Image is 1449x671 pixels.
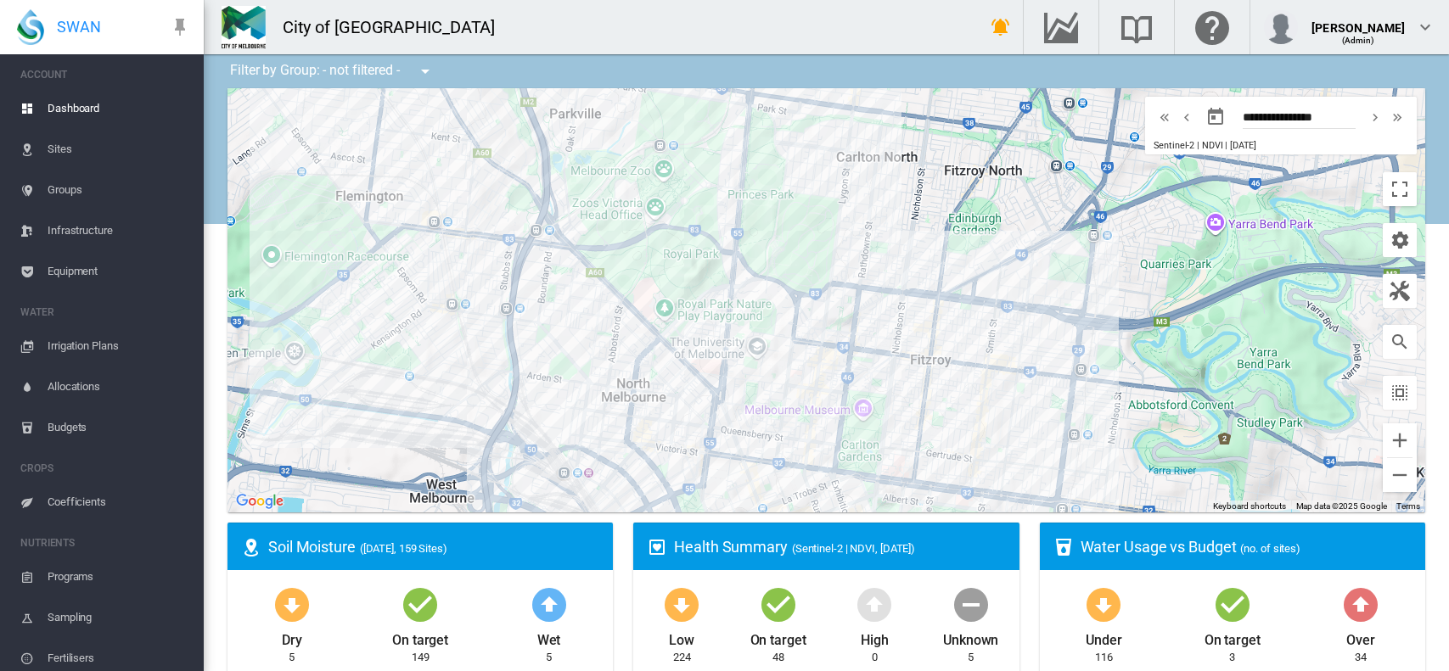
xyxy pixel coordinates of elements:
span: ([DATE], 159 Sites) [360,542,447,555]
div: 0 [872,650,878,665]
button: md-calendar [1199,100,1233,134]
img: profile.jpg [1264,10,1298,44]
img: Z [222,6,266,48]
md-icon: icon-arrow-up-bold-circle [1340,584,1381,624]
button: icon-select-all [1383,376,1417,410]
span: NUTRIENTS [20,529,190,556]
span: Sites [48,129,190,170]
button: icon-chevron-right [1364,107,1386,127]
span: ACCOUNT [20,61,190,88]
div: Dry [282,624,302,650]
div: Soil Moisture [268,536,599,557]
md-icon: icon-bell-ring [991,17,1011,37]
div: Water Usage vs Budget [1081,536,1412,557]
button: icon-chevron-left [1176,107,1198,127]
img: Google [232,490,288,512]
div: 116 [1095,650,1113,665]
span: Allocations [48,366,190,407]
div: Health Summary [674,536,1005,557]
div: 5 [968,650,974,665]
div: Filter by Group: - not filtered - [217,54,447,88]
md-icon: icon-checkbox-marked-circle [400,584,441,624]
span: Budgets [48,407,190,448]
div: 149 [412,650,430,665]
div: 5 [546,650,552,665]
span: Programs [48,556,190,597]
span: | [DATE] [1225,140,1255,151]
md-icon: icon-menu-down [415,61,435,81]
span: (Admin) [1342,36,1375,45]
div: 5 [289,650,295,665]
button: icon-bell-ring [984,10,1018,44]
md-icon: icon-cog [1390,230,1410,250]
span: Infrastructure [48,210,190,251]
md-icon: icon-checkbox-marked-circle [758,584,799,624]
md-icon: icon-chevron-double-left [1155,107,1174,127]
md-icon: Go to the Data Hub [1041,17,1081,37]
md-icon: icon-arrow-down-bold-circle [272,584,312,624]
md-icon: icon-chevron-right [1366,107,1384,127]
div: Under [1086,624,1122,650]
md-icon: icon-arrow-down-bold-circle [661,584,702,624]
md-icon: icon-chevron-double-right [1388,107,1407,127]
span: Map data ©2025 Google [1296,501,1387,511]
div: On target [1205,624,1261,650]
img: SWAN-Landscape-Logo-Colour-drop.png [17,9,44,45]
div: City of [GEOGRAPHIC_DATA] [283,15,511,39]
div: 3 [1229,650,1235,665]
span: Sentinel-2 | NDVI [1154,140,1222,151]
md-icon: icon-checkbox-marked-circle [1212,584,1253,624]
md-icon: icon-minus-circle [951,584,991,624]
md-icon: Click here for help [1192,17,1233,37]
div: On target [392,624,448,650]
a: Terms [1396,501,1420,511]
div: 34 [1355,650,1367,665]
md-icon: Search the knowledge base [1116,17,1157,37]
span: Dashboard [48,88,190,129]
span: WATER [20,299,190,326]
md-icon: icon-magnify [1390,332,1410,352]
md-icon: icon-arrow-up-bold-circle [529,584,570,624]
button: icon-magnify [1383,325,1417,359]
div: Unknown [943,624,998,650]
a: Open this area in Google Maps (opens a new window) [232,490,288,512]
button: Zoom in [1383,423,1417,457]
div: 48 [772,650,784,665]
span: CROPS [20,455,190,482]
button: Keyboard shortcuts [1213,500,1286,512]
md-icon: icon-arrow-up-bold-circle [854,584,895,624]
md-icon: icon-heart-box-outline [647,537,667,557]
md-icon: icon-pin [170,17,190,37]
md-icon: icon-select-all [1390,383,1410,403]
div: Over [1346,624,1375,650]
button: Toggle fullscreen view [1383,172,1417,206]
button: icon-chevron-double-left [1154,107,1176,127]
md-icon: icon-chevron-down [1415,17,1435,37]
div: 224 [673,650,691,665]
div: High [861,624,889,650]
md-icon: icon-chevron-left [1177,107,1196,127]
span: Sampling [48,597,190,638]
div: Wet [537,624,561,650]
span: Irrigation Plans [48,326,190,366]
button: Zoom out [1383,458,1417,492]
span: SWAN [57,16,101,37]
button: icon-menu-down [408,54,442,88]
button: icon-cog [1383,223,1417,257]
div: Low [669,624,694,650]
span: (Sentinel-2 | NDVI, [DATE]) [792,542,915,555]
md-icon: icon-arrow-down-bold-circle [1083,584,1124,624]
span: (no. of sites) [1240,542,1300,555]
md-icon: icon-cup-water [1053,537,1074,557]
div: [PERSON_NAME] [1311,13,1405,30]
span: Equipment [48,251,190,292]
md-icon: icon-map-marker-radius [241,537,261,557]
button: icon-chevron-double-right [1386,107,1408,127]
span: Groups [48,170,190,210]
div: On target [750,624,806,650]
span: Coefficients [48,482,190,523]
